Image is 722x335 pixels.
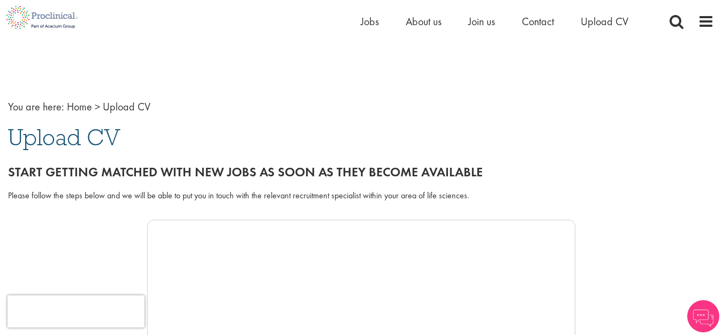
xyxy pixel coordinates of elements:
[8,165,714,179] h2: Start getting matched with new jobs as soon as they become available
[95,100,100,114] span: >
[8,100,64,114] span: You are here:
[522,14,554,28] a: Contact
[581,14,628,28] a: Upload CV
[687,300,719,332] img: Chatbot
[8,190,714,202] div: Please follow the steps below and we will be able to put you in touch with the relevant recruitme...
[7,295,145,327] iframe: reCAPTCHA
[103,100,150,114] span: Upload CV
[67,100,92,114] a: breadcrumb link
[468,14,495,28] a: Join us
[361,14,379,28] a: Jobs
[406,14,442,28] a: About us
[8,123,120,152] span: Upload CV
